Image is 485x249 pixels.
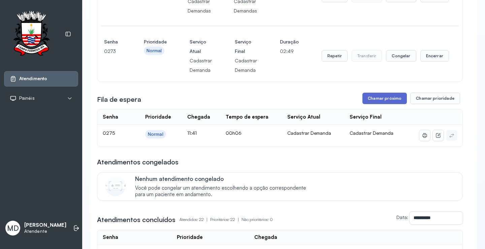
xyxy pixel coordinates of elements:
button: Transferir [352,50,382,62]
div: Cadastrar Demanda [287,130,339,136]
p: Atendente [24,228,66,234]
button: Repetir [322,50,348,62]
button: Chamar próximo [362,93,407,104]
span: 0275 [103,130,115,136]
div: Serviço Final [350,114,382,120]
h4: Prioridade [144,37,167,46]
span: | [238,217,239,222]
span: Painéis [19,95,35,101]
div: Chegada [187,114,210,120]
p: 0273 [104,46,121,56]
h3: Atendimentos concluídos [97,215,175,224]
p: Cadastrar Demanda [190,56,212,75]
h4: Serviço Final [235,37,257,56]
div: Normal [147,48,162,54]
button: Encerrar [420,50,449,62]
p: Atendidos: 22 [180,215,210,224]
p: Cadastrar Demanda [235,56,257,75]
span: Você pode congelar um atendimento escolhendo a opção correspondente para um paciente em andamento. [135,185,313,198]
h4: Serviço Atual [190,37,212,56]
div: Senha [103,114,118,120]
img: Logotipo do estabelecimento [7,11,56,58]
span: 00h06 [226,130,241,136]
p: Não prioritários: 0 [241,215,273,224]
h3: Atendimentos congelados [97,157,179,167]
div: Prioridade [177,234,203,241]
p: [PERSON_NAME] [24,222,66,228]
label: Data: [396,214,408,220]
span: | [206,217,207,222]
div: Normal [148,131,163,137]
span: Cadastrar Demanda [350,130,393,136]
p: 02:49 [280,46,299,56]
span: Atendimento [19,76,47,82]
img: Imagem de CalloutCard [105,176,126,196]
a: Atendimento [10,75,72,82]
div: Serviço Atual [287,114,320,120]
p: Nenhum atendimento congelado [135,175,313,182]
h4: Senha [104,37,121,46]
h3: Fila de espera [97,95,141,104]
span: 11:41 [187,130,197,136]
div: Senha [103,234,118,241]
h4: Duração [280,37,299,46]
div: Chegada [254,234,277,241]
button: Congelar [386,50,416,62]
button: Chamar prioridade [410,93,460,104]
div: Tempo de espera [226,114,268,120]
p: Prioritários: 22 [210,215,241,224]
div: Prioridade [145,114,171,120]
